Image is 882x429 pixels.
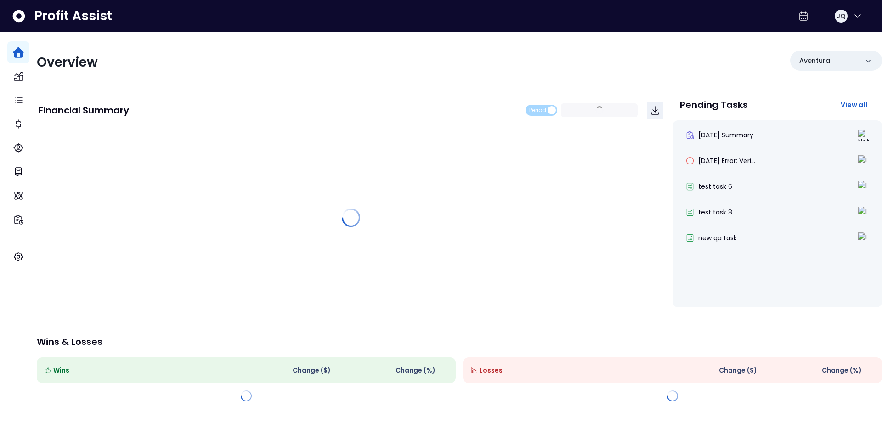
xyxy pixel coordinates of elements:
span: test task 6 [698,182,732,191]
span: new qa task [698,233,737,243]
span: Change (%) [822,366,862,375]
p: Pending Tasks [680,100,748,109]
span: Profit Assist [34,8,112,24]
span: test task 8 [698,208,732,217]
span: Change ( $ ) [293,366,331,375]
span: JQ [837,11,846,21]
span: Overview [37,53,98,71]
img: Not yet Started [858,130,869,141]
span: [DATE] Error: Veri... [698,156,755,165]
img: In Progress [858,181,869,192]
button: View all [833,96,875,113]
p: Aventura [799,56,830,66]
span: Change (%) [396,366,435,375]
p: Wins & Losses [37,337,882,346]
span: [DATE] Summary [698,130,753,140]
span: View all [841,100,867,109]
img: In Progress [858,232,869,243]
img: In Progress [858,155,869,166]
button: Download [647,102,663,119]
span: Change ( $ ) [719,366,757,375]
span: Wins [53,366,69,375]
span: Losses [480,366,503,375]
p: Financial Summary [39,106,129,115]
img: In Progress [858,207,869,218]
